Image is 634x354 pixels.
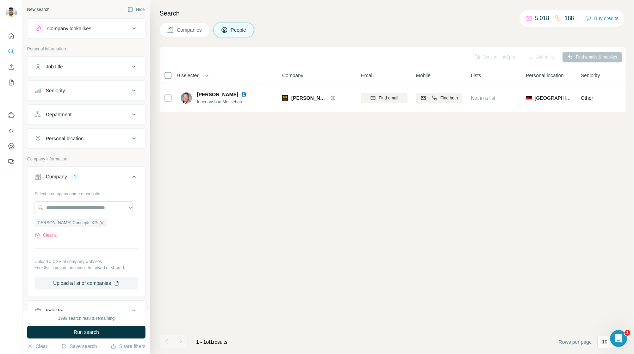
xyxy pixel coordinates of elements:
[210,339,213,345] span: 1
[6,140,17,153] button: Dashboard
[27,343,47,350] button: Clear
[27,58,145,75] button: Job title
[71,173,79,180] div: 1
[27,302,145,319] button: Industry
[197,91,238,98] span: [PERSON_NAME]
[61,343,97,350] button: Save search
[231,26,247,33] span: People
[6,124,17,137] button: Use Surfe API
[46,111,72,118] div: Department
[27,46,145,52] p: Personal information
[27,326,145,338] button: Run search
[46,307,63,314] div: Industry
[416,72,430,79] span: Mobile
[526,72,564,79] span: Personal location
[27,130,145,147] button: Personal location
[6,45,17,58] button: Search
[27,20,145,37] button: Company lookalikes
[46,87,65,94] div: Seniority
[196,339,228,345] span: results
[35,258,138,265] p: Upload a CSV of company websites.
[27,82,145,99] button: Seniority
[565,14,574,23] p: 188
[559,338,592,346] span: Rows per page
[6,109,17,122] button: Use Surfe on LinkedIn
[471,95,495,101] span: Not in a list
[241,92,247,97] img: LinkedIn logo
[624,330,630,336] span: 1
[586,13,619,23] button: Buy credits
[111,343,145,350] button: Share filters
[46,63,63,70] div: Job title
[6,7,17,18] img: Avatar
[6,61,17,73] button: Enrich CSV
[535,94,572,102] span: [GEOGRAPHIC_DATA]
[581,72,600,79] span: Seniority
[610,330,627,347] iframe: Intercom live chat
[581,95,593,101] span: Other
[535,14,549,23] p: 5,018
[440,95,458,101] span: Find both
[379,95,398,101] span: Find email
[160,8,626,18] h4: Search
[27,6,49,13] div: New search
[361,93,408,103] button: Find email
[602,338,608,345] p: 10
[196,339,206,345] span: 1 - 1
[27,156,145,162] p: Company information
[74,329,99,336] span: Run search
[46,135,83,142] div: Personal location
[282,72,303,79] span: Company
[181,92,192,104] img: Avatar
[177,26,203,33] span: Companies
[471,72,481,79] span: Lists
[35,232,58,238] button: Clear all
[197,99,255,105] span: Innenausbau Messebau
[6,30,17,42] button: Quick start
[291,94,327,102] span: [PERSON_NAME] Concepts KG
[6,155,17,168] button: Feedback
[361,72,373,79] span: Email
[35,265,138,271] p: Your list is private and won't be saved or shared.
[46,173,67,180] div: Company
[526,94,532,102] span: 🇩🇪
[177,72,200,79] span: 0 selected
[206,339,210,345] span: of
[416,93,462,103] button: Find both
[282,95,288,101] img: Logo of Graser Concepts KG
[6,76,17,89] button: My lists
[58,315,115,322] div: 1999 search results remaining
[47,25,91,32] div: Company lookalikes
[35,188,138,197] div: Select a company name or website
[123,4,150,15] button: Hide
[37,220,98,226] span: [PERSON_NAME] Concepts KG
[27,168,145,188] button: Company1
[35,277,138,289] button: Upload a list of companies
[27,106,145,123] button: Department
